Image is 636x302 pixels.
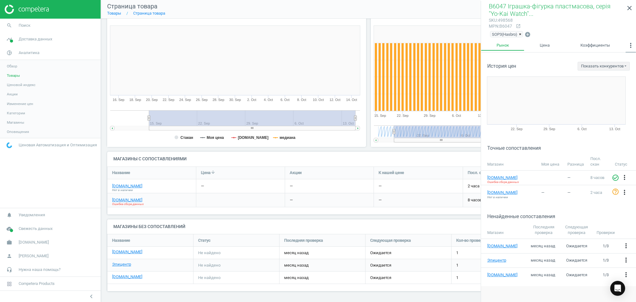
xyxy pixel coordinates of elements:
[280,98,289,102] tspan: 6. Oct
[593,253,618,268] td: 1 / 3
[487,63,516,69] h3: История цен
[560,253,593,268] td: Ожидается
[590,190,602,195] span: 2 часа
[129,98,141,102] tspan: 18. Sep
[133,11,165,16] a: Страница товара
[516,24,521,29] i: open_in_new
[622,271,630,278] i: more_vert
[609,127,620,131] tspan: 13. Oct
[513,24,521,29] a: open_in_new
[424,114,436,117] tspan: 29. Sep
[238,135,269,140] tspan: [DOMAIN_NAME]
[211,170,216,175] i: arrow_downward
[487,258,525,263] a: Эпицентр
[519,31,523,37] button: ×
[560,268,593,282] td: Ожидается
[346,98,357,102] tspan: 14. Oct
[487,190,518,195] a: [DOMAIN_NAME]
[112,262,131,267] a: Эпицентр
[198,238,211,243] span: Статус
[511,127,523,131] tspan: 22. Sep
[487,213,636,219] h3: Ненайденные сопоставления
[7,129,29,134] span: Оповещения
[19,23,30,28] span: Поиск
[489,23,513,29] div: : B6047
[284,275,361,281] span: месяц назад
[19,142,97,148] span: Ценовая Автоматизация и Оптимизация
[578,127,587,131] tspan: 6. Oct
[290,183,293,189] div: —
[201,183,204,189] div: —
[622,271,630,279] button: more_vert
[113,98,125,102] tspan: 16. Sep
[487,180,519,184] span: Ошибка сбора данных
[370,263,391,268] span: Ожидается
[524,40,565,51] a: Цена
[452,114,461,117] tspan: 6. Oct
[543,127,555,131] tspan: 29. Sep
[379,170,404,176] span: К нашей цене
[481,40,524,51] a: Рынок
[112,170,130,176] span: Название
[481,222,528,239] th: Магазин
[612,188,619,195] i: help_outline
[610,281,625,296] div: Open Intercom Messenger
[107,11,121,16] a: Товары
[489,24,498,29] span: mpn
[374,114,386,117] tspan: 15. Sep
[3,264,15,276] i: headset_mic
[593,222,618,239] th: Проверки
[112,197,142,203] a: [DOMAIN_NAME]
[179,98,191,102] tspan: 24. Sep
[622,242,630,249] i: more_vert
[379,183,382,189] div: —
[19,50,39,56] span: Аналитика
[487,195,508,199] span: Нет в наличии
[19,267,61,272] span: Нужна наша помощь?
[163,98,175,102] tspan: 22. Sep
[3,209,15,221] i: notifications
[207,135,224,140] tspan: Моя цена
[621,189,628,196] i: more_vert
[107,219,630,234] h4: Магазины без сопоставлений
[468,170,488,176] span: Посл. скан
[370,250,391,256] span: Ожидается
[284,263,361,268] span: месяц назад
[621,189,628,197] button: more_vert
[146,98,158,102] tspan: 20. Sep
[3,250,15,262] i: person
[329,98,340,102] tspan: 12. Oct
[531,258,555,263] span: месяц назад
[5,5,49,14] img: ajHJNr6hYgQAAAAASUVORK5CYII=
[468,197,547,203] span: 8 часов назад
[370,238,411,243] span: Следующая проверка
[487,272,525,278] a: [DOMAIN_NAME]
[565,40,625,51] a: Коэффициенты
[560,239,593,254] td: Ожидается
[107,2,157,10] span: Страница товара
[590,175,604,180] span: 8 часов
[593,239,618,254] td: 1 / 3
[397,114,409,117] tspan: 22. Sep
[107,152,630,166] h4: Магазины с сопоставлениями
[112,238,130,243] span: Название
[370,275,391,281] span: Ожидается
[7,64,17,69] span: Обзор
[379,197,382,203] div: —
[112,183,142,189] a: [DOMAIN_NAME]
[19,212,45,218] span: Уведомления
[456,250,458,256] span: 1
[612,174,619,181] i: check_circle_outline
[3,33,15,45] i: timeline
[519,32,521,37] span: ×
[7,111,25,116] span: Категории
[626,4,633,12] i: close
[3,236,15,248] i: work
[612,153,636,171] th: Статус
[290,170,302,176] span: Акции
[290,197,293,203] div: —
[19,36,52,42] span: Доставка данных
[481,153,538,171] th: Магазин
[524,31,531,38] button: add_circle
[279,135,295,140] tspan: медиана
